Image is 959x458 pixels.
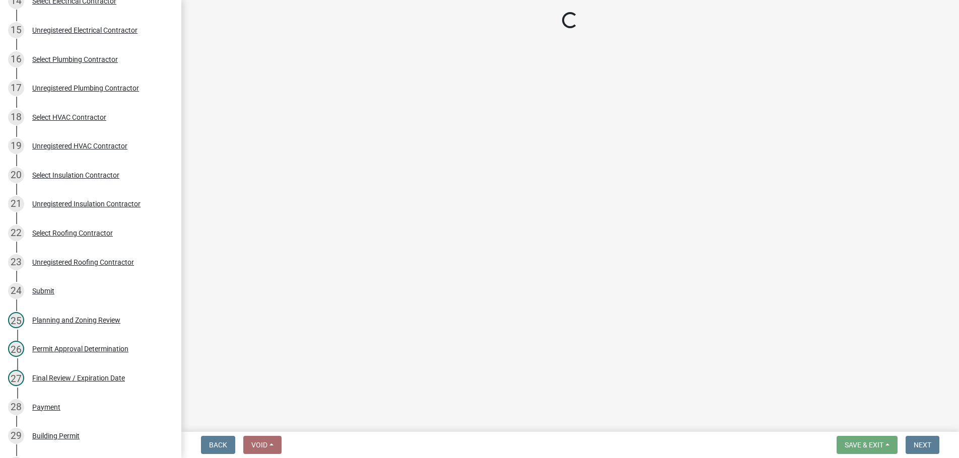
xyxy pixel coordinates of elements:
[32,172,119,179] div: Select Insulation Contractor
[243,436,282,454] button: Void
[32,200,141,207] div: Unregistered Insulation Contractor
[32,374,125,381] div: Final Review / Expiration Date
[8,196,24,212] div: 21
[8,138,24,154] div: 19
[32,85,139,92] div: Unregistered Plumbing Contractor
[8,51,24,67] div: 16
[8,283,24,299] div: 24
[837,436,898,454] button: Save & Exit
[8,312,24,328] div: 25
[32,114,106,121] div: Select HVAC Contractor
[209,441,227,449] span: Back
[32,287,54,294] div: Submit
[8,341,24,357] div: 26
[32,56,118,63] div: Select Plumbing Contractor
[906,436,939,454] button: Next
[845,441,883,449] span: Save & Exit
[32,317,120,324] div: Planning and Zoning Review
[32,230,113,237] div: Select Roofing Contractor
[8,370,24,386] div: 27
[8,225,24,241] div: 22
[8,254,24,270] div: 23
[32,27,138,34] div: Unregistered Electrical Contractor
[32,142,127,149] div: Unregistered HVAC Contractor
[8,22,24,38] div: 15
[8,399,24,415] div: 28
[32,345,128,352] div: Permit Approval Determination
[32,259,134,266] div: Unregistered Roofing Contractor
[8,80,24,96] div: 17
[8,109,24,125] div: 18
[251,441,267,449] span: Void
[201,436,235,454] button: Back
[8,428,24,444] div: 29
[32,432,80,439] div: Building Permit
[914,441,931,449] span: Next
[8,167,24,183] div: 20
[32,404,60,411] div: Payment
